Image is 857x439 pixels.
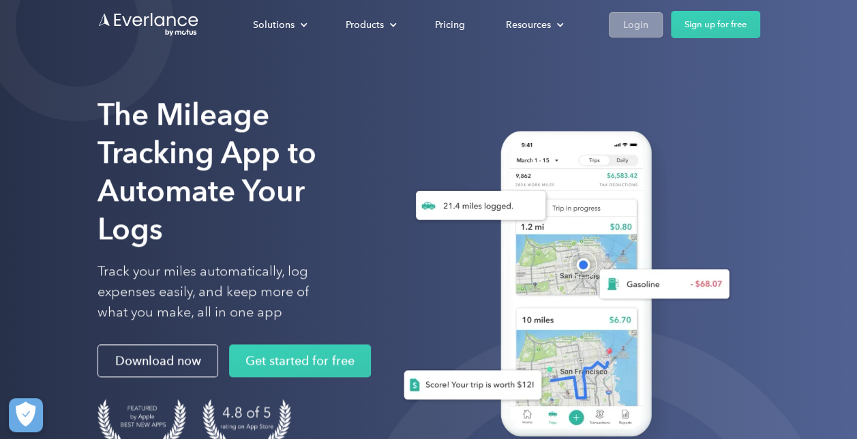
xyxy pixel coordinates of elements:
[97,344,218,377] a: Download now
[671,11,760,38] a: Sign up for free
[435,16,465,33] div: Pricing
[421,13,479,37] a: Pricing
[97,96,316,247] strong: The Mileage Tracking App to Automate Your Logs
[609,12,663,37] a: Login
[9,398,43,432] button: Cookies Settings
[492,13,575,37] div: Resources
[239,13,318,37] div: Solutions
[229,344,371,377] a: Get started for free
[332,13,408,37] div: Products
[97,12,200,37] a: Go to homepage
[506,16,551,33] div: Resources
[623,16,648,33] div: Login
[346,16,384,33] div: Products
[97,261,341,322] p: Track your miles automatically, log expenses easily, and keep more of what you make, all in one app
[253,16,295,33] div: Solutions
